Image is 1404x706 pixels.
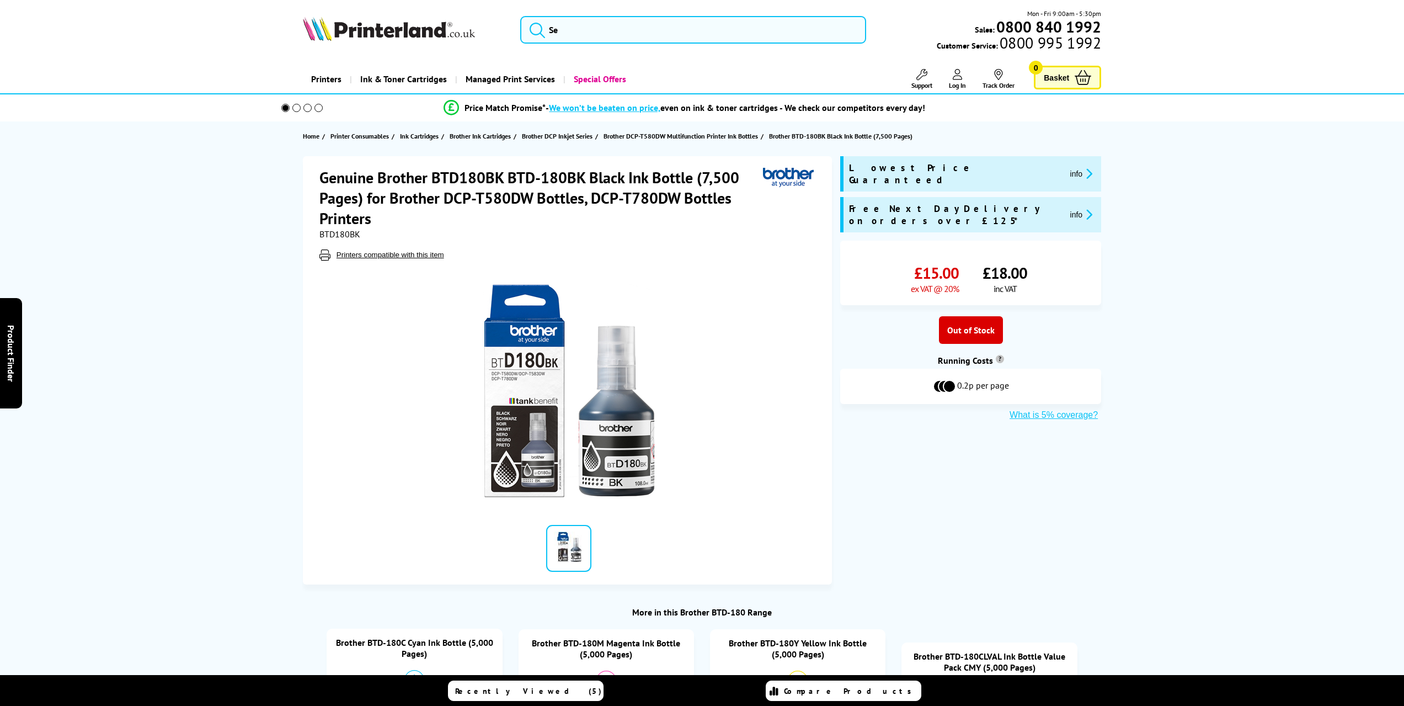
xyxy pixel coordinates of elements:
[450,130,511,142] span: Brother Ink Cartridges
[788,671,808,691] img: Yellow
[360,65,447,93] span: Ink & Toner Cartridges
[994,283,1017,294] span: inc VAT
[465,102,546,113] span: Price Match Promise*
[1044,70,1069,85] span: Basket
[939,316,1003,344] div: Out of Stock
[937,38,1101,51] span: Customer Service:
[563,65,634,93] a: Special Offers
[914,651,1065,673] a: Brother BTD-180CLVAL Ink Bottle Value Pack CMY (5,000 Pages)
[763,167,814,188] img: Brother
[996,17,1101,37] b: 0800 840 1992
[911,81,932,89] span: Support
[995,22,1101,32] a: 0800 840 1992
[766,681,921,701] a: Compare Products
[604,130,761,142] a: Brother DCP-T580DW Multifunction Printer Ink Bottles
[546,102,925,113] div: - even on ink & toner cartridges - We check our competitors every day!
[949,81,966,89] span: Log In
[769,132,912,140] span: Brother BTD-180BK Black Ink Bottle (7,500 Pages)
[784,686,917,696] span: Compare Products
[1034,66,1101,89] a: Basket 0
[303,130,319,142] span: Home
[303,65,350,93] a: Printers
[604,130,758,142] span: Brother DCP-T580DW Multifunction Printer Ink Bottles
[549,102,660,113] span: We won’t be beaten on price,
[914,263,959,283] span: £15.00
[532,638,680,660] a: Brother BTD-180M Magenta Ink Bottle (5,000 Pages)
[975,24,995,35] span: Sales:
[729,638,867,660] a: Brother BTD-180Y Yellow Ink Bottle (5,000 Pages)
[522,130,592,142] span: Brother DCP Inkjet Series
[983,263,1027,283] span: £18.00
[303,130,322,142] a: Home
[1067,208,1096,221] button: promo-description
[450,130,514,142] a: Brother Ink Cartridges
[1067,167,1096,180] button: promo-description
[319,167,764,229] h1: Genuine Brother BTD180BK BTD-180BK Black Ink Bottle (7,500 Pages) for Brother DCP-T580DW Bottles,...
[400,130,441,142] a: Ink Cartridges
[333,250,447,259] button: Printers compatible with this item
[455,65,563,93] a: Managed Print Services
[303,17,475,41] img: Printerland Logo
[1027,8,1101,19] span: Mon - Fri 9:00am - 5:30pm
[998,38,1101,48] span: 0800 995 1992
[849,162,1061,186] span: Lowest Price Guaranteed
[330,130,392,142] a: Printer Consumables
[336,637,493,659] a: Brother BTD-180C Cyan Ink Bottle (5,000 Pages)
[461,283,677,499] img: Brother BTD180BK BTD-180BK Black Ink Bottle (7,500 Pages)
[303,607,1101,618] div: More in this Brother BTD-180 Range
[957,380,1009,393] span: 0.2p per page
[404,670,424,690] img: Cyan
[303,17,506,43] a: Printerland Logo
[596,671,616,691] img: Magenta
[1029,61,1043,75] span: 0
[400,130,439,142] span: Ink Cartridges
[983,69,1015,89] a: Track Order
[330,130,389,142] span: Printer Consumables
[849,203,1061,227] span: Free Next Day Delivery on orders over £125*
[319,229,360,240] span: BTD180BK
[996,355,1004,363] sup: Cost per page
[6,325,17,381] span: Product Finder
[520,16,867,44] input: Se
[522,130,595,142] a: Brother DCP Inkjet Series
[350,65,455,93] a: Ink & Toner Cartridges
[911,283,959,294] span: ex VAT @ 20%
[455,686,602,696] span: Recently Viewed (5)
[266,98,1103,118] li: modal_Promise
[949,69,966,89] a: Log In
[911,69,932,89] a: Support
[840,355,1101,366] div: Running Costs
[1006,410,1101,421] button: What is 5% coverage?
[448,681,604,701] a: Recently Viewed (5)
